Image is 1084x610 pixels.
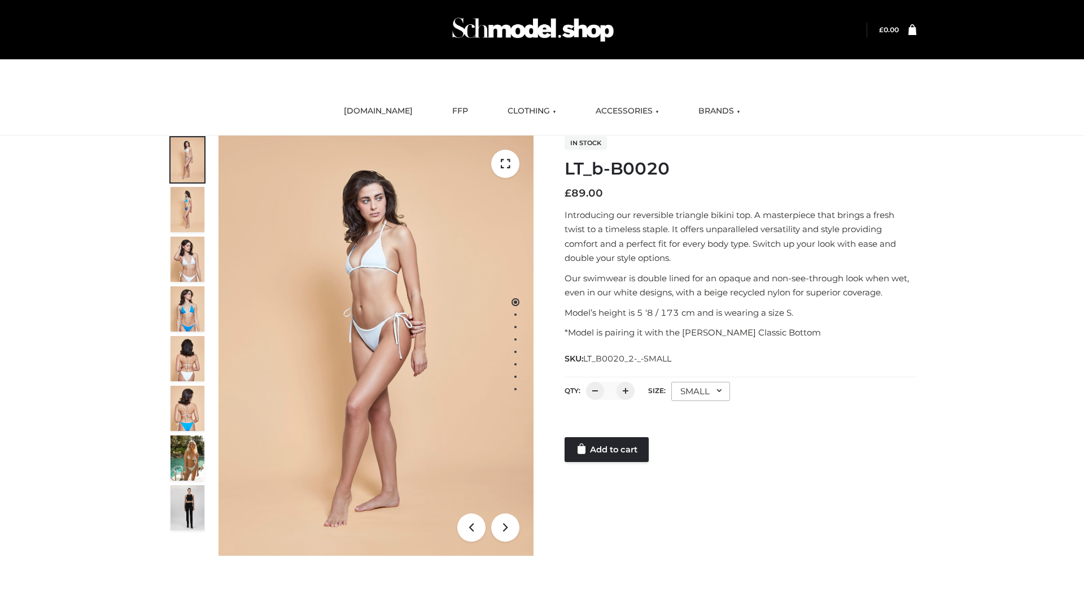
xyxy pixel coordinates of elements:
a: FFP [444,99,477,124]
span: £ [879,25,884,34]
span: In stock [565,136,607,150]
img: ArielClassicBikiniTop_CloudNine_AzureSky_OW114ECO_2-scaled.jpg [171,187,204,232]
img: ArielClassicBikiniTop_CloudNine_AzureSky_OW114ECO_4-scaled.jpg [171,286,204,332]
img: ArielClassicBikiniTop_CloudNine_AzureSky_OW114ECO_1 [218,136,534,556]
img: ArielClassicBikiniTop_CloudNine_AzureSky_OW114ECO_8-scaled.jpg [171,386,204,431]
p: Our swimwear is double lined for an opaque and non-see-through look when wet, even in our white d... [565,271,916,300]
a: Add to cart [565,437,649,462]
img: ArielClassicBikiniTop_CloudNine_AzureSky_OW114ECO_3-scaled.jpg [171,237,204,282]
h1: LT_b-B0020 [565,159,916,179]
a: BRANDS [690,99,749,124]
a: £0.00 [879,25,899,34]
img: Schmodel Admin 964 [448,7,618,52]
bdi: 0.00 [879,25,899,34]
img: ArielClassicBikiniTop_CloudNine_AzureSky_OW114ECO_1-scaled.jpg [171,137,204,182]
a: CLOTHING [499,99,565,124]
label: Size: [648,386,666,395]
p: Introducing our reversible triangle bikini top. A masterpiece that brings a fresh twist to a time... [565,208,916,265]
a: ACCESSORIES [587,99,667,124]
p: Model’s height is 5 ‘8 / 173 cm and is wearing a size S. [565,306,916,320]
div: SMALL [671,382,730,401]
a: [DOMAIN_NAME] [335,99,421,124]
img: Arieltop_CloudNine_AzureSky2.jpg [171,435,204,481]
span: LT_B0020_2-_-SMALL [583,354,671,364]
p: *Model is pairing it with the [PERSON_NAME] Classic Bottom [565,325,916,340]
span: £ [565,187,571,199]
bdi: 89.00 [565,187,603,199]
span: SKU: [565,352,672,365]
img: ArielClassicBikiniTop_CloudNine_AzureSky_OW114ECO_7-scaled.jpg [171,336,204,381]
img: 49df5f96394c49d8b5cbdcda3511328a.HD-1080p-2.5Mbps-49301101_thumbnail.jpg [171,485,204,530]
label: QTY: [565,386,580,395]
